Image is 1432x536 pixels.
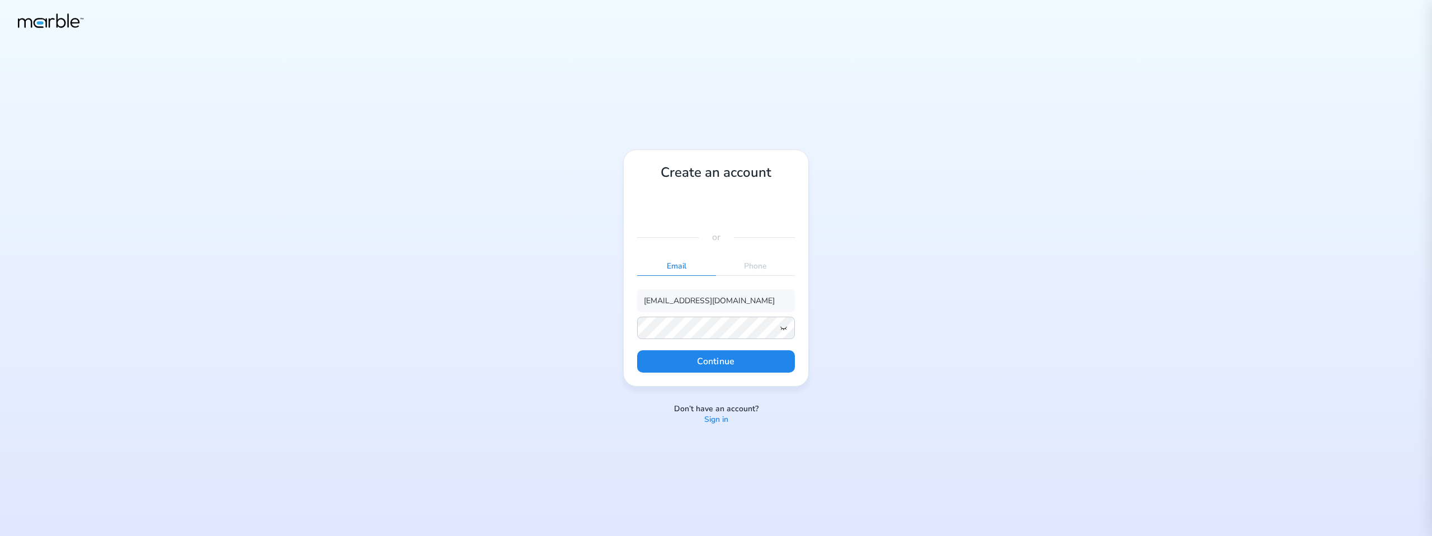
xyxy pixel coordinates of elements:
button: Continue [637,350,795,373]
p: or [712,231,720,244]
h1: Create an account [637,163,795,181]
a: Sign in [704,415,728,425]
p: Email [637,257,716,275]
p: Don’t have an account? [674,404,759,415]
input: Account email [637,289,795,312]
p: Phone [716,257,795,275]
iframe: Кнопка "Войти с аккаунтом Google" [632,194,778,218]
